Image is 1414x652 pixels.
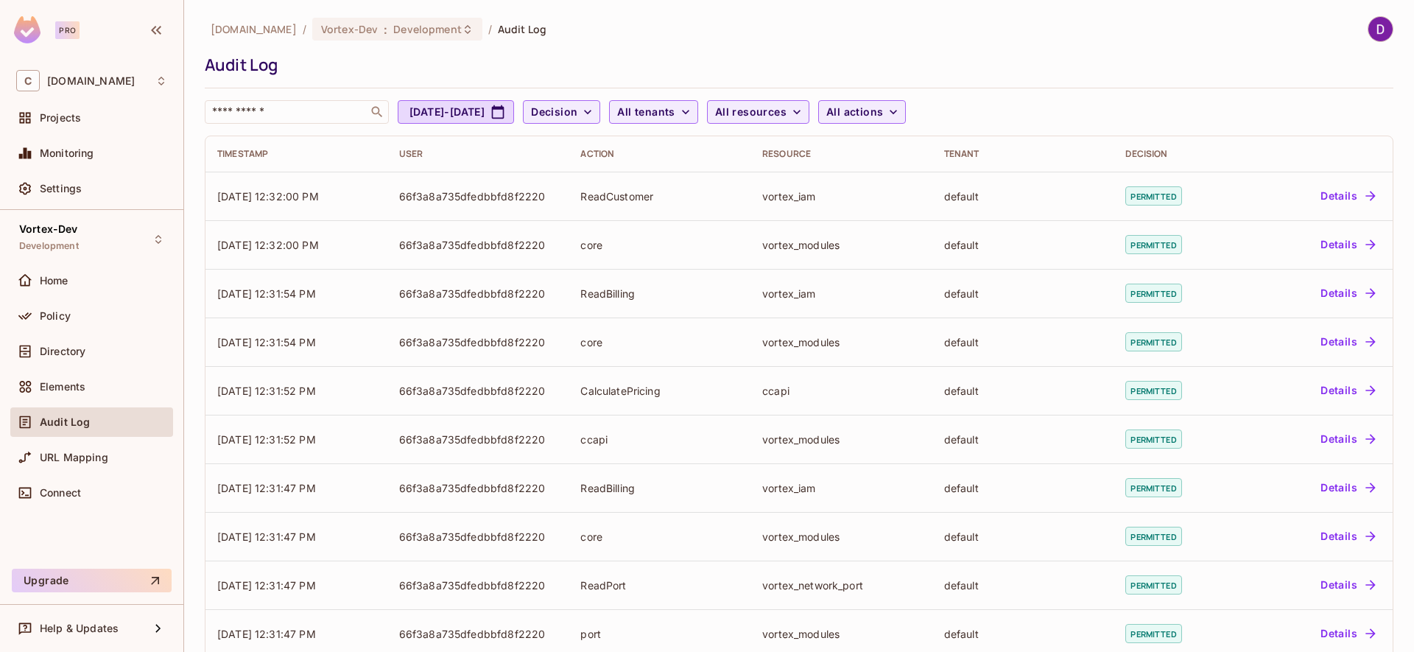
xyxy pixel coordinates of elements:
[217,530,316,543] span: [DATE] 12:31:47 PM
[393,22,461,36] span: Development
[1315,476,1381,499] button: Details
[321,22,378,36] span: Vortex-Dev
[762,432,921,446] div: vortex_modules
[826,103,883,122] span: All actions
[40,381,85,393] span: Elements
[617,103,675,122] span: All tenants
[55,21,80,39] div: Pro
[944,189,1102,203] div: default
[762,189,921,203] div: vortex_iam
[217,148,376,160] div: Timestamp
[580,481,739,495] div: ReadBilling
[399,189,557,203] div: 66f3a8a735dfedbbfd8f2220
[40,623,119,634] span: Help & Updates
[1315,184,1381,208] button: Details
[1125,148,1233,160] div: Decision
[762,148,921,160] div: Resource
[580,578,739,592] div: ReadPort
[47,75,135,87] span: Workspace: consoleconnect.com
[40,346,85,357] span: Directory
[217,336,316,348] span: [DATE] 12:31:54 PM
[1125,624,1181,643] span: permitted
[762,627,921,641] div: vortex_modules
[40,112,81,124] span: Projects
[715,103,787,122] span: All resources
[19,223,78,235] span: Vortex-Dev
[217,482,316,494] span: [DATE] 12:31:47 PM
[399,578,557,592] div: 66f3a8a735dfedbbfd8f2220
[399,238,557,252] div: 66f3a8a735dfedbbfd8f2220
[944,627,1102,641] div: default
[488,22,492,36] li: /
[40,147,94,159] span: Monitoring
[580,432,739,446] div: ccapi
[609,100,697,124] button: All tenants
[762,335,921,349] div: vortex_modules
[40,416,90,428] span: Audit Log
[217,239,319,251] span: [DATE] 12:32:00 PM
[762,287,921,301] div: vortex_iam
[707,100,809,124] button: All resources
[1315,622,1381,645] button: Details
[217,385,316,397] span: [DATE] 12:31:52 PM
[40,487,81,499] span: Connect
[14,16,41,43] img: SReyMgAAAABJRU5ErkJggg==
[1315,233,1381,256] button: Details
[398,100,514,124] button: [DATE]-[DATE]
[944,287,1102,301] div: default
[580,148,739,160] div: Action
[399,384,557,398] div: 66f3a8a735dfedbbfd8f2220
[580,335,739,349] div: core
[217,190,319,203] span: [DATE] 12:32:00 PM
[762,238,921,252] div: vortex_modules
[944,481,1102,495] div: default
[19,240,79,252] span: Development
[944,335,1102,349] div: default
[580,287,739,301] div: ReadBilling
[580,627,739,641] div: port
[303,22,306,36] li: /
[40,310,71,322] span: Policy
[762,384,921,398] div: ccapi
[399,287,557,301] div: 66f3a8a735dfedbbfd8f2220
[944,432,1102,446] div: default
[580,384,739,398] div: CalculatePricing
[1125,186,1181,206] span: permitted
[818,100,906,124] button: All actions
[580,530,739,544] div: core
[399,335,557,349] div: 66f3a8a735dfedbbfd8f2220
[944,578,1102,592] div: default
[40,183,82,194] span: Settings
[16,70,40,91] span: C
[1125,575,1181,595] span: permitted
[1125,235,1181,254] span: permitted
[205,54,1386,76] div: Audit Log
[1125,430,1181,449] span: permitted
[944,238,1102,252] div: default
[217,628,316,640] span: [DATE] 12:31:47 PM
[1125,478,1181,497] span: permitted
[944,530,1102,544] div: default
[1125,332,1181,351] span: permitted
[1125,527,1181,546] span: permitted
[762,578,921,592] div: vortex_network_port
[1315,427,1381,451] button: Details
[399,481,557,495] div: 66f3a8a735dfedbbfd8f2220
[1315,573,1381,597] button: Details
[217,579,316,592] span: [DATE] 12:31:47 PM
[12,569,172,592] button: Upgrade
[1315,281,1381,305] button: Details
[217,287,316,300] span: [DATE] 12:31:54 PM
[399,530,557,544] div: 66f3a8a735dfedbbfd8f2220
[531,103,577,122] span: Decision
[762,530,921,544] div: vortex_modules
[399,432,557,446] div: 66f3a8a735dfedbbfd8f2220
[498,22,546,36] span: Audit Log
[944,148,1102,160] div: Tenant
[399,627,557,641] div: 66f3a8a735dfedbbfd8f2220
[1368,17,1393,41] img: Dave Xiong
[523,100,600,124] button: Decision
[1315,525,1381,548] button: Details
[40,275,68,287] span: Home
[383,24,388,35] span: :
